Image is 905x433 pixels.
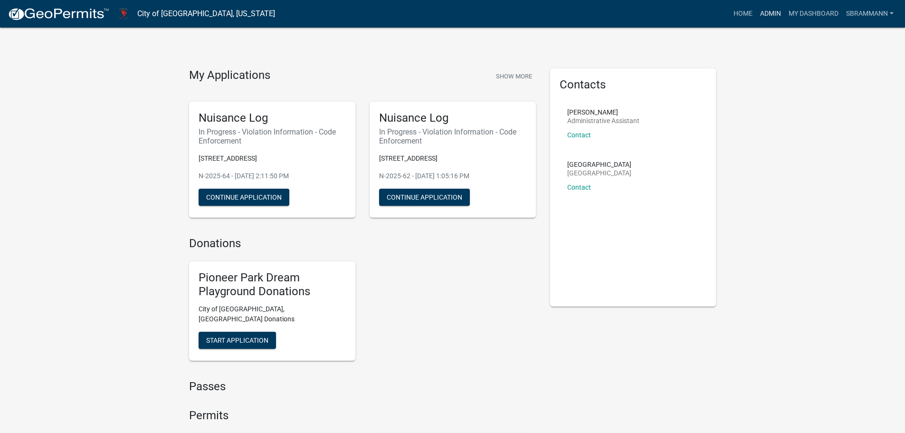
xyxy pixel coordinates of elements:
[756,5,785,23] a: Admin
[199,171,346,181] p: N-2025-64 - [DATE] 2:11:50 PM
[199,271,346,298] h5: Pioneer Park Dream Playground Donations
[567,117,639,124] p: Administrative Assistant
[567,183,591,191] a: Contact
[189,380,536,394] h4: Passes
[379,111,526,125] h5: Nuisance Log
[567,109,639,115] p: [PERSON_NAME]
[842,5,897,23] a: SBrammann
[199,332,276,349] button: Start Application
[785,5,842,23] a: My Dashboard
[199,304,346,324] p: City of [GEOGRAPHIC_DATA], [GEOGRAPHIC_DATA] Donations
[567,131,591,139] a: Contact
[379,171,526,181] p: N-2025-62 - [DATE] 1:05:16 PM
[560,78,707,92] h5: Contacts
[199,111,346,125] h5: Nuisance Log
[137,6,275,22] a: City of [GEOGRAPHIC_DATA], [US_STATE]
[189,68,270,83] h4: My Applications
[189,409,536,423] h4: Permits
[379,154,526,164] p: [STREET_ADDRESS]
[199,127,346,145] h6: In Progress - Violation Information - Code Enforcement
[199,154,346,164] p: [STREET_ADDRESS]
[379,189,470,206] button: Continue Application
[189,237,536,250] h4: Donations
[117,7,130,20] img: City of Harlan, Iowa
[379,127,526,145] h6: In Progress - Violation Information - Code Enforcement
[199,189,289,206] button: Continue Application
[206,337,268,344] span: Start Application
[730,5,756,23] a: Home
[567,161,631,168] p: [GEOGRAPHIC_DATA]
[492,68,536,84] button: Show More
[567,170,631,176] p: [GEOGRAPHIC_DATA]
